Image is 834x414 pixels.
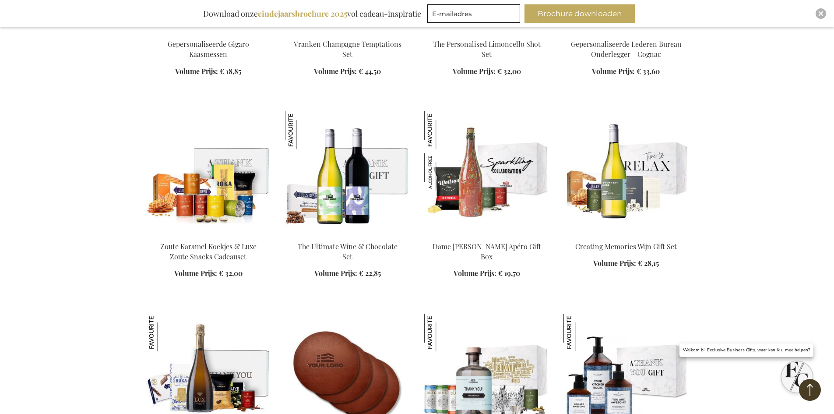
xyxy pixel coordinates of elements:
[285,230,410,239] a: The Ultimate Wine & Chocolate Set The Ultimate Wine & Chocolate Set
[220,67,241,76] span: € 18,85
[359,269,381,278] span: € 22,85
[285,111,410,234] img: The Ultimate Wine & Chocolate Set
[497,67,521,76] span: € 32,00
[563,230,689,239] a: Personalised White Wine
[593,258,659,269] a: Volume Prijs: € 28,15
[453,67,496,76] span: Volume Prijs:
[592,67,635,76] span: Volume Prijs:
[175,67,218,76] span: Volume Prijs:
[314,67,357,76] span: Volume Prijs:
[816,8,826,19] div: Close
[174,269,243,279] a: Volume Prijs: € 32,00
[146,230,271,239] a: Salted Caramel Biscuits & Luxury Salty Snacks Gift Set
[818,11,823,16] img: Close
[168,39,249,59] a: Gepersonaliseerde Gigaro Kaasmessen
[453,67,521,77] a: Volume Prijs: € 32,00
[314,67,381,77] a: Volume Prijs: € 44,50
[258,8,347,19] b: eindejaarsbrochure 2025
[199,4,425,23] div: Download onze vol cadeau-inspiratie
[424,314,462,351] img: Gepersonaliseerde Gin Tonic Prestige Set
[433,242,541,261] a: Dame [PERSON_NAME] Apéro Gift Box
[524,4,635,23] button: Brochure downloaden
[146,111,271,234] img: Salted Caramel Biscuits & Luxury Salty Snacks Gift Set
[498,269,520,278] span: € 19,70
[174,269,217,278] span: Volume Prijs:
[593,258,636,268] span: Volume Prijs:
[563,28,689,37] a: Personalised Leather Desk Pad - Cognac
[285,28,410,37] a: Vranken Champagne Temptations Set
[638,258,659,268] span: € 28,15
[424,111,549,234] img: Dame Jeanne Biermocktail Apéro Gift Box
[424,111,462,149] img: Dame Jeanne Biermocktail Apéro Gift Box
[454,269,520,279] a: Volume Prijs: € 19,70
[575,242,677,251] a: Creating Memories Wijn Gift Set
[637,67,660,76] span: € 33,60
[146,314,183,351] img: The Office Party Box
[563,314,601,351] img: The Gift Label Hand & Keuken Set
[427,4,520,23] input: E-mailadres
[454,269,496,278] span: Volume Prijs:
[424,153,462,191] img: Dame Jeanne Biermocktail Apéro Gift Box
[433,39,541,59] a: The Personalised Limoncello Shot Set
[424,230,549,239] a: Dame Jeanne Biermocktail Apéro Gift Box Dame Jeanne Biermocktail Apéro Gift Box Dame Jeanne Bierm...
[563,111,689,234] img: Personalised White Wine
[592,67,660,77] a: Volume Prijs: € 33,60
[571,39,681,59] a: Gepersonaliseerde Lederen Bureau Onderlegger - Cognac
[314,269,381,279] a: Volume Prijs: € 22,85
[160,242,257,261] a: Zoute Karamel Koekjes & Luxe Zoute Snacks Cadeauset
[285,111,323,149] img: The Ultimate Wine & Chocolate Set
[424,28,549,37] a: The Personalised Limoncello Shot Set
[146,28,271,37] a: Personalised Gigaro Cheese Knives
[314,269,357,278] span: Volume Prijs:
[175,67,241,77] a: Volume Prijs: € 18,85
[359,67,381,76] span: € 44,50
[298,242,398,261] a: The Ultimate Wine & Chocolate Set
[294,39,401,59] a: Vranken Champagne Temptations Set
[219,269,243,278] span: € 32,00
[427,4,523,25] form: marketing offers and promotions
